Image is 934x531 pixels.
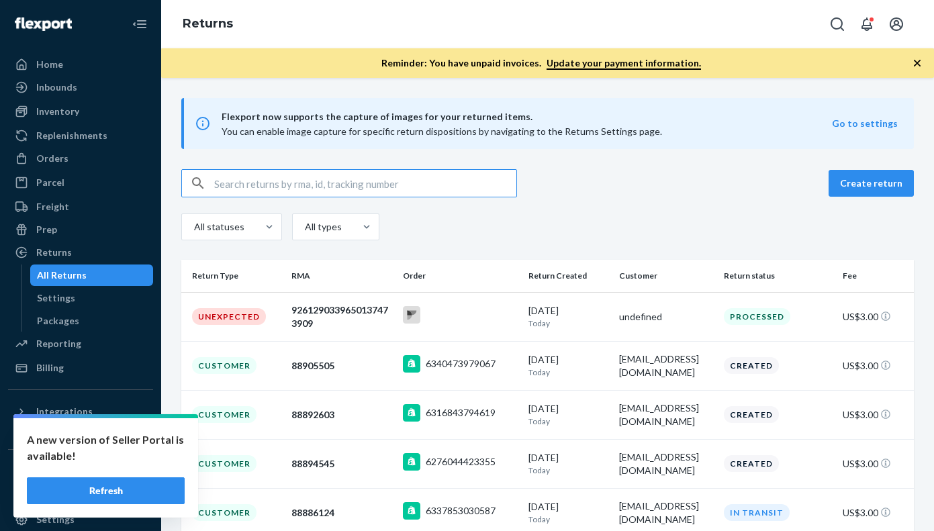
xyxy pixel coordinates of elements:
[837,292,914,341] td: US$3.00
[829,170,914,197] button: Create return
[426,504,496,518] div: 6337853030587
[724,504,790,521] div: In Transit
[291,359,392,373] div: 88905505
[8,428,153,444] a: Add Integration
[398,260,523,292] th: Order
[619,401,713,428] div: [EMAIL_ADDRESS][DOMAIN_NAME]
[619,310,713,324] div: undefined
[528,304,608,329] div: [DATE]
[126,11,153,38] button: Close Navigation
[27,477,185,504] button: Refresh
[8,487,153,503] a: Add Fast Tag
[192,357,256,374] div: Customer
[15,17,72,31] img: Flexport logo
[291,457,392,471] div: 88894545
[192,308,266,325] div: Unexpected
[192,455,256,472] div: Customer
[192,504,256,521] div: Customer
[724,455,779,472] div: Created
[37,269,87,282] div: All Returns
[36,81,77,94] div: Inbounds
[824,11,851,38] button: Open Search Box
[8,101,153,122] a: Inventory
[853,11,880,38] button: Open notifications
[30,264,154,286] a: All Returns
[718,260,837,292] th: Return status
[36,246,72,259] div: Returns
[8,54,153,75] a: Home
[523,260,614,292] th: Return Created
[36,105,79,118] div: Inventory
[36,405,93,418] div: Integrations
[8,125,153,146] a: Replenishments
[37,291,75,305] div: Settings
[614,260,718,292] th: Customer
[724,357,779,374] div: Created
[194,220,242,234] div: All statuses
[222,109,832,125] span: Flexport now supports the capture of images for your returned items.
[30,287,154,309] a: Settings
[724,406,779,423] div: Created
[837,341,914,390] td: US$3.00
[883,11,910,38] button: Open account menu
[8,461,153,482] button: Fast Tags
[528,465,608,476] p: Today
[30,310,154,332] a: Packages
[222,126,662,137] span: You can enable image capture for specific return dispositions by navigating to the Returns Settin...
[8,401,153,422] button: Integrations
[192,406,256,423] div: Customer
[37,314,79,328] div: Packages
[724,308,790,325] div: Processed
[837,260,914,292] th: Fee
[291,303,392,330] div: 9261290339650137473909
[36,129,107,142] div: Replenishments
[619,499,713,526] div: [EMAIL_ADDRESS][DOMAIN_NAME]
[36,361,64,375] div: Billing
[528,514,608,525] p: Today
[8,242,153,263] a: Returns
[8,196,153,218] a: Freight
[214,170,516,197] input: Search returns by rma, id, tracking number
[837,439,914,488] td: US$3.00
[36,58,63,71] div: Home
[8,148,153,169] a: Orders
[528,451,608,476] div: [DATE]
[547,57,701,70] a: Update your payment information.
[286,260,398,292] th: RMA
[426,357,496,371] div: 6340473979067
[8,219,153,240] a: Prep
[36,223,57,236] div: Prep
[528,416,608,427] p: Today
[528,402,608,427] div: [DATE]
[183,16,233,31] a: Returns
[36,337,81,350] div: Reporting
[27,432,185,464] p: A new version of Seller Portal is available!
[36,152,68,165] div: Orders
[8,77,153,98] a: Inbounds
[291,408,392,422] div: 88892603
[36,513,75,526] div: Settings
[172,5,244,44] ol: breadcrumbs
[305,220,340,234] div: All types
[426,406,496,420] div: 6316843794619
[36,200,69,213] div: Freight
[8,333,153,354] a: Reporting
[8,509,153,530] a: Settings
[528,367,608,378] p: Today
[8,172,153,193] a: Parcel
[181,260,286,292] th: Return Type
[528,500,608,525] div: [DATE]
[36,176,64,189] div: Parcel
[528,318,608,329] p: Today
[426,455,496,469] div: 6276044423355
[291,506,392,520] div: 88886124
[381,56,701,70] p: Reminder: You have unpaid invoices.
[528,353,608,378] div: [DATE]
[837,390,914,439] td: US$3.00
[619,352,713,379] div: [EMAIL_ADDRESS][DOMAIN_NAME]
[8,357,153,379] a: Billing
[832,117,898,130] button: Go to settings
[619,450,713,477] div: [EMAIL_ADDRESS][DOMAIN_NAME]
